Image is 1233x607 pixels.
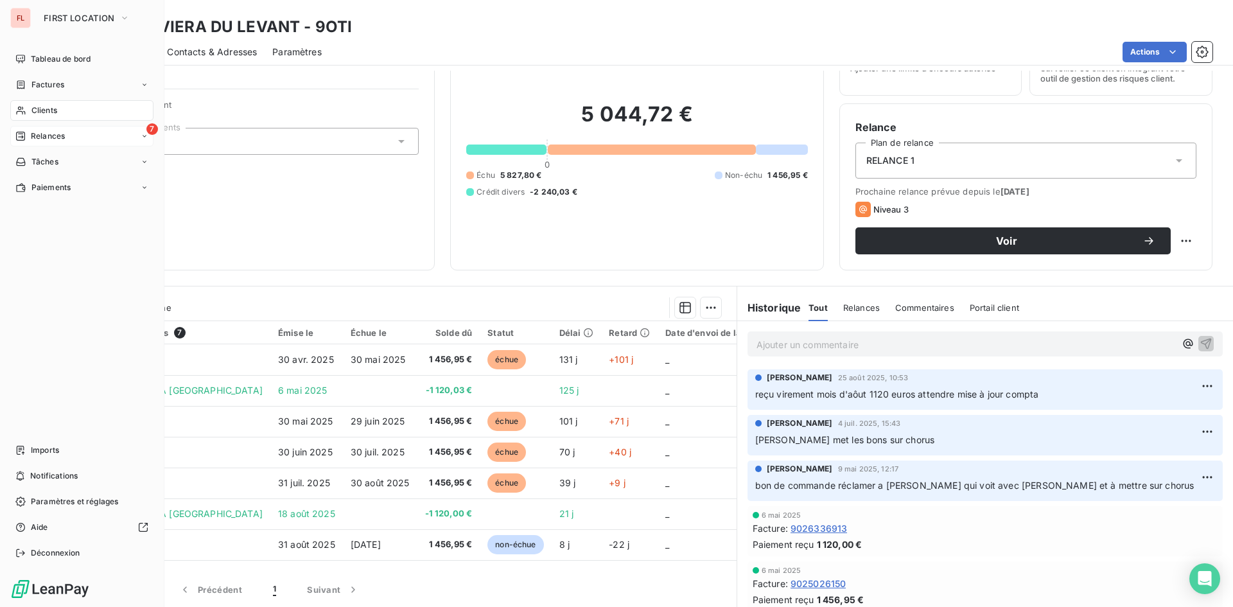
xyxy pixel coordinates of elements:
span: Déconnexion [31,547,80,559]
span: Commentaires [895,303,954,313]
a: Aide [10,517,153,538]
span: +40 j [609,446,631,457]
span: Paramètres et réglages [31,496,118,507]
span: Imports [31,444,59,456]
span: non-échue [487,535,543,554]
span: 131 j [559,354,578,365]
span: 30 mai 2025 [278,416,333,427]
span: Niveau 3 [873,204,909,215]
span: 8 j [559,539,570,550]
span: 125 j [559,385,579,396]
span: 1 456,95 € [425,477,473,489]
button: Précédent [163,576,258,603]
span: 30 juil. 2025 [351,446,405,457]
div: Délai [559,328,594,338]
span: -22 j [609,539,629,550]
span: Tout [809,303,828,313]
span: 7 [146,123,158,135]
span: _ [665,539,669,550]
div: Échue le [351,328,410,338]
span: 18 août 2025 [278,508,335,519]
span: _ [665,416,669,427]
span: reçu virement mois d'aôut 1120 euros attendre mise à jour compta [755,389,1039,400]
span: Relances [843,303,880,313]
h2: 5 044,72 € [466,101,807,140]
span: [PERSON_NAME] [767,372,833,383]
span: Facture : [753,577,788,590]
span: échue [487,443,526,462]
span: Clients [31,105,57,116]
span: 30 avr. 2025 [278,354,334,365]
span: [DATE] [351,539,381,550]
span: bon de commande réclamer a [PERSON_NAME] qui voit avec [PERSON_NAME] et à mettre sur chorus [755,480,1194,491]
span: 39 j [559,477,576,488]
span: Paiements [31,182,71,193]
span: Non-échu [725,170,762,181]
span: _ [665,385,669,396]
span: _ [665,446,669,457]
span: 9 mai 2025, 12:17 [838,465,899,473]
span: _ [665,477,669,488]
span: 9025026150 [791,577,846,590]
h6: Historique [737,300,801,315]
div: Émise le [278,328,335,338]
span: Tableau de bord [31,53,91,65]
span: RELANCE 1 [866,154,914,167]
h3: OTI RIVIERA DU LEVANT - 9OTI [113,15,352,39]
span: Notifications [30,470,78,482]
span: +9 j [609,477,625,488]
span: Facture : [753,522,788,535]
button: Suivant [292,576,375,603]
span: Portail client [970,303,1019,313]
span: Tâches [31,156,58,168]
span: Contacts & Adresses [167,46,257,58]
span: 30 juin 2025 [278,446,333,457]
span: 30 mai 2025 [351,354,406,365]
span: +71 j [609,416,629,427]
div: Statut [487,328,543,338]
span: 4 juil. 2025, 15:43 [838,419,901,427]
div: Retard [609,328,650,338]
span: 1 120,00 € [817,538,862,551]
span: Aide [31,522,48,533]
span: Propriétés Client [103,100,419,118]
span: 29 juin 2025 [351,416,405,427]
span: 5 827,80 € [500,170,542,181]
span: 1 456,95 € [425,446,473,459]
img: Logo LeanPay [10,579,90,599]
span: [PERSON_NAME] [767,418,833,429]
span: échue [487,412,526,431]
span: Relances [31,130,65,142]
span: Voir [871,236,1142,246]
span: 7 [174,327,186,339]
button: Actions [1123,42,1187,62]
span: 25 août 2025, 10:53 [838,374,909,382]
div: Pièces comptables [89,327,263,339]
span: 6 mai 2025 [762,511,801,519]
span: 1 456,95 € [817,593,864,606]
span: [PERSON_NAME] [767,463,833,475]
span: 1 [273,583,276,596]
span: _ [665,508,669,519]
span: _ [665,354,669,365]
span: 9026336913 [791,522,848,535]
span: 6 mai 2025 [278,385,328,396]
span: -1 120,00 € [425,507,473,520]
span: 6 mai 2025 [762,567,801,574]
span: échue [487,473,526,493]
div: Date d'envoi de la facture [665,328,774,338]
span: +101 j [609,354,633,365]
span: 70 j [559,446,575,457]
span: Factures [31,79,64,91]
span: 30 août 2025 [351,477,410,488]
div: FL [10,8,31,28]
span: -2 240,03 € [530,186,577,198]
span: 1 456,95 € [425,415,473,428]
span: Paiement reçu [753,593,814,606]
span: [PERSON_NAME] met les bons sur chorus [755,434,935,445]
div: Solde dû [425,328,473,338]
span: VIR SEPA SGC CA [GEOGRAPHIC_DATA] [89,508,263,519]
button: Voir [855,227,1171,254]
span: échue [487,350,526,369]
div: Open Intercom Messenger [1189,563,1220,594]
